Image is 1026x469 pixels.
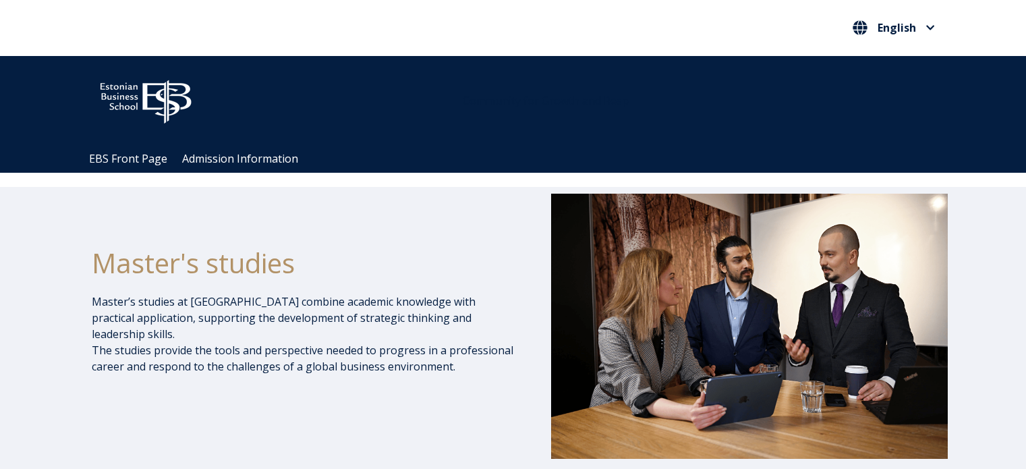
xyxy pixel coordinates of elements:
[92,294,515,375] p: Master’s studies at [GEOGRAPHIC_DATA] combine academic knowledge with practical application, supp...
[88,70,203,128] img: ebs_logo2016_white
[92,246,515,280] h1: Master's studies
[463,93,629,108] span: Community for Growth and Resp
[849,17,938,39] nav: Select your language
[89,151,167,166] a: EBS Front Page
[82,145,959,173] div: Navigation Menu
[182,151,298,166] a: Admission Information
[849,17,938,38] button: English
[551,194,948,458] img: DSC_1073
[878,22,916,33] span: English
